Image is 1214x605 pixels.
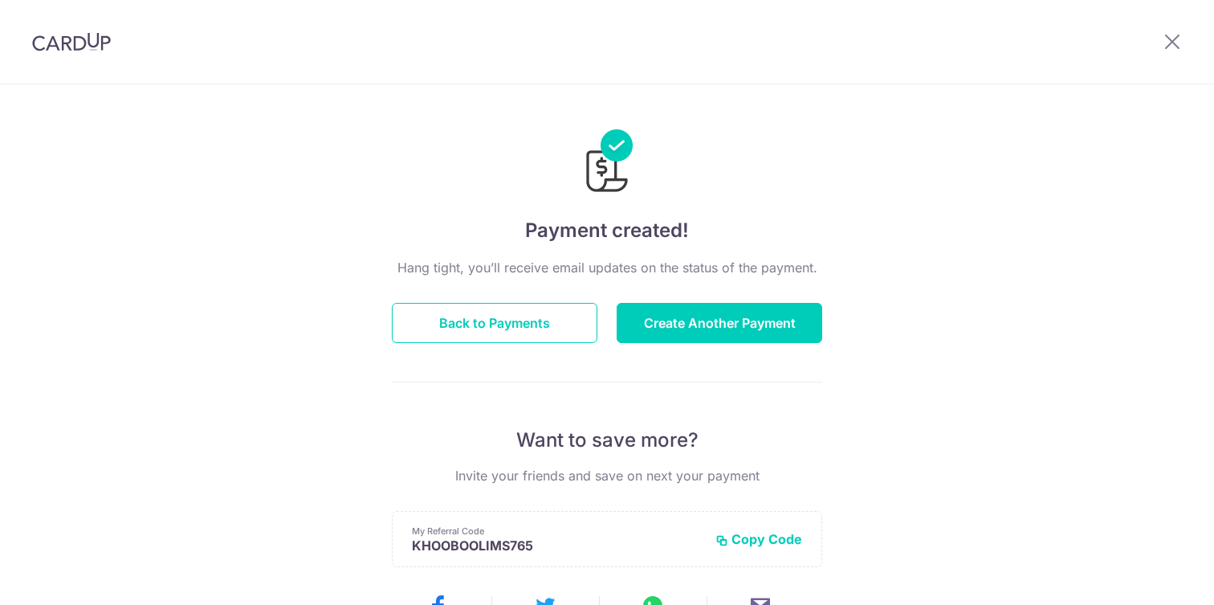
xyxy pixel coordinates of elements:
[392,466,822,485] p: Invite your friends and save on next your payment
[392,258,822,277] p: Hang tight, you’ll receive email updates on the status of the payment.
[581,129,633,197] img: Payments
[392,216,822,245] h4: Payment created!
[392,303,597,343] button: Back to Payments
[617,303,822,343] button: Create Another Payment
[392,427,822,453] p: Want to save more?
[32,32,111,51] img: CardUp
[412,538,703,554] p: KHOOBOOLIMS765
[715,531,802,547] button: Copy Code
[412,525,703,538] p: My Referral Code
